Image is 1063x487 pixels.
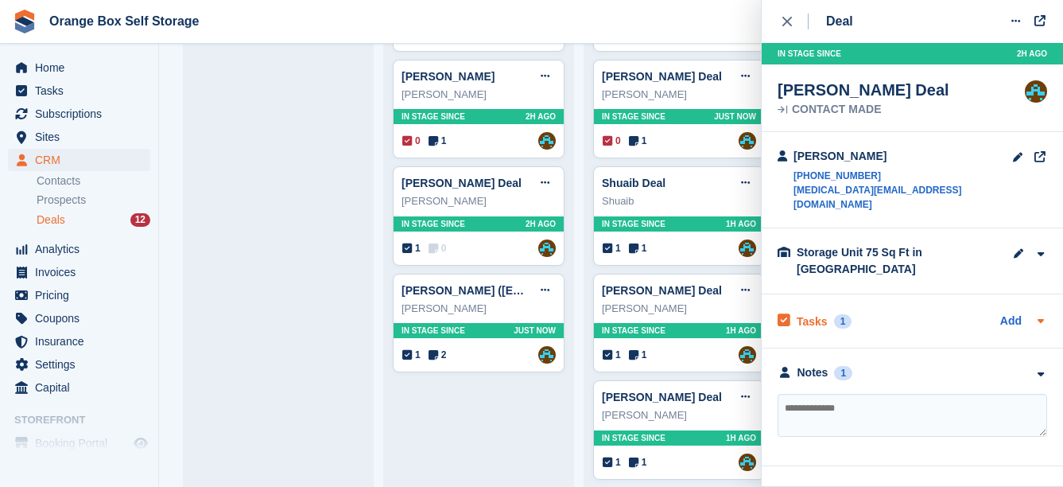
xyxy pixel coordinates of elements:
span: Storefront [14,412,158,428]
a: menu [8,261,150,283]
span: Pricing [35,284,130,306]
div: [PERSON_NAME] Deal [778,80,949,99]
span: Analytics [35,238,130,260]
span: 1 [402,348,421,362]
a: menu [8,56,150,79]
a: Preview store [131,434,150,453]
span: In stage since [602,111,665,123]
span: 0 [429,241,447,255]
a: menu [8,284,150,306]
span: 1 [402,241,421,255]
h2: Tasks [797,314,828,329]
a: Deals 12 [37,212,150,228]
span: Just now [514,325,556,337]
a: Prospects [37,192,150,208]
a: menu [8,307,150,329]
a: [PERSON_NAME] Deal [602,391,722,403]
a: menu [8,103,150,125]
span: 1 [629,134,647,148]
a: menu [8,353,150,376]
img: Mike [538,240,556,257]
span: 1 [629,455,647,469]
a: [PERSON_NAME] Deal [602,284,722,297]
span: 1 [429,134,447,148]
div: 12 [130,213,150,227]
div: Storage Unit 75 Sq Ft in [GEOGRAPHIC_DATA] [797,244,956,278]
span: Coupons [35,307,130,329]
a: Mike [739,454,756,471]
span: 2H AGO [1017,48,1047,60]
span: Tasks [35,80,130,102]
img: Mike [538,346,556,364]
span: 1H AGO [726,218,756,230]
span: 0 [402,134,421,148]
img: Mike [538,132,556,150]
a: menu [8,238,150,260]
a: menu [8,432,150,454]
span: Invoices [35,261,130,283]
a: menu [8,376,150,399]
img: stora-icon-8386f47178a22dfd0bd8f6a31ec36ba5ce8667c1dd55bd0f319d3a0aa187defe.svg [13,10,37,33]
span: Subscriptions [35,103,130,125]
span: Prospects [37,193,86,208]
a: Add [1000,313,1022,331]
span: In stage since [402,218,465,230]
a: [MEDICAL_DATA][EMAIL_ADDRESS][DOMAIN_NAME] [793,183,1012,212]
a: [PERSON_NAME] ([EMAIL_ADDRESS][DOMAIN_NAME]) Deal [402,284,726,297]
a: Mike [739,346,756,364]
div: [PERSON_NAME] [402,193,556,209]
span: In stage since [778,48,841,60]
img: Mike [1025,80,1047,103]
a: Shuaib Deal [602,177,665,189]
div: [PERSON_NAME] [602,87,756,103]
span: 1 [603,241,621,255]
a: [PERSON_NAME] Deal [402,177,522,189]
span: 1 [629,348,647,362]
span: In stage since [602,432,665,444]
span: Capital [35,376,130,399]
span: In stage since [402,111,465,123]
span: 1H AGO [726,325,756,337]
span: Home [35,56,130,79]
span: 1 [603,348,621,362]
span: 2H AGO [526,218,556,230]
span: CRM [35,149,130,171]
span: In stage since [402,325,465,337]
span: Sites [35,126,130,148]
a: Mike [739,132,756,150]
a: [PERSON_NAME] [402,70,495,83]
span: In stage since [602,218,665,230]
span: Booking Portal [35,432,130,454]
a: menu [8,80,150,102]
a: Orange Box Self Storage [43,8,206,34]
div: CONTACT MADE [778,104,949,115]
a: [PHONE_NUMBER] [793,169,1012,183]
span: 0 [603,134,621,148]
span: Deals [37,212,65,228]
div: Deal [826,12,853,31]
a: Contacts [37,173,150,189]
div: [PERSON_NAME] [402,301,556,317]
div: Shuaib [602,193,756,209]
a: menu [8,330,150,353]
div: [PERSON_NAME] [602,407,756,423]
a: menu [8,126,150,148]
a: [PERSON_NAME] Deal [602,70,722,83]
span: 1H AGO [726,432,756,444]
div: 1 [834,366,852,380]
div: [PERSON_NAME] [793,148,1012,165]
div: [PERSON_NAME] [402,87,556,103]
span: 2 [429,348,447,362]
a: menu [8,149,150,171]
a: Mike [739,240,756,257]
span: 2H AGO [526,111,556,123]
div: 1 [834,314,852,329]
